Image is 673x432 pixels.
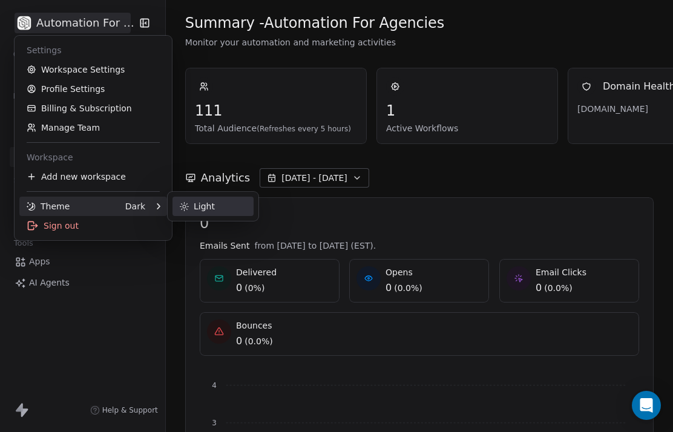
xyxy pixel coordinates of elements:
[125,200,145,212] div: Dark
[19,41,167,60] div: Settings
[19,216,167,235] div: Sign out
[19,118,167,137] a: Manage Team
[19,99,167,118] a: Billing & Subscription
[19,148,167,167] div: Workspace
[27,200,70,212] div: Theme
[19,167,167,186] div: Add new workspace
[172,197,254,216] div: Light
[19,79,167,99] a: Profile Settings
[19,60,167,79] a: Workspace Settings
